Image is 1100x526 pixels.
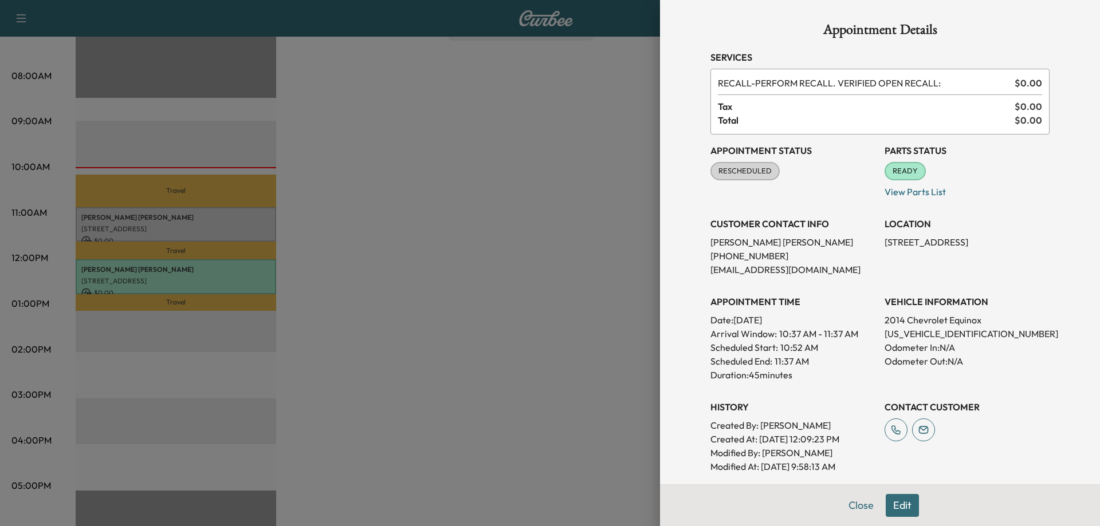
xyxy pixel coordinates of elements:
[779,327,858,341] span: 10:37 AM - 11:37 AM
[710,217,875,231] h3: CUSTOMER CONTACT INFO
[710,249,875,263] p: [PHONE_NUMBER]
[710,144,875,157] h3: Appointment Status
[885,327,1050,341] p: [US_VEHICLE_IDENTIFICATION_NUMBER]
[710,460,875,473] p: Modified At : [DATE] 9:58:13 AM
[718,100,1015,113] span: Tax
[841,494,881,517] button: Close
[885,180,1050,199] p: View Parts List
[886,165,925,177] span: READY
[710,446,875,460] p: Modified By : [PERSON_NAME]
[718,113,1015,127] span: Total
[710,432,875,446] p: Created At : [DATE] 12:09:23 PM
[885,235,1050,249] p: [STREET_ADDRESS]
[710,341,778,354] p: Scheduled Start:
[710,368,875,382] p: Duration: 45 minutes
[885,313,1050,327] p: 2014 Chevrolet Equinox
[718,76,1010,90] span: PERFORM RECALL. VERIFIED OPEN RECALL:
[775,354,809,368] p: 11:37 AM
[710,327,875,341] p: Arrival Window:
[780,341,818,354] p: 10:52 AM
[710,23,1050,41] h1: Appointment Details
[886,494,919,517] button: Edit
[885,341,1050,354] p: Odometer In: N/A
[710,418,875,432] p: Created By : [PERSON_NAME]
[710,400,875,414] h3: History
[885,400,1050,414] h3: CONTACT CUSTOMER
[710,263,875,276] p: [EMAIL_ADDRESS][DOMAIN_NAME]
[710,354,772,368] p: Scheduled End:
[885,144,1050,157] h3: Parts Status
[1015,76,1042,90] span: $ 0.00
[710,313,875,327] p: Date: [DATE]
[885,295,1050,309] h3: VEHICLE INFORMATION
[712,165,779,177] span: RESCHEDULED
[710,295,875,309] h3: APPOINTMENT TIME
[1015,113,1042,127] span: $ 0.00
[885,354,1050,368] p: Odometer Out: N/A
[710,235,875,249] p: [PERSON_NAME] [PERSON_NAME]
[710,50,1050,64] h3: Services
[1015,100,1042,113] span: $ 0.00
[885,217,1050,231] h3: LOCATION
